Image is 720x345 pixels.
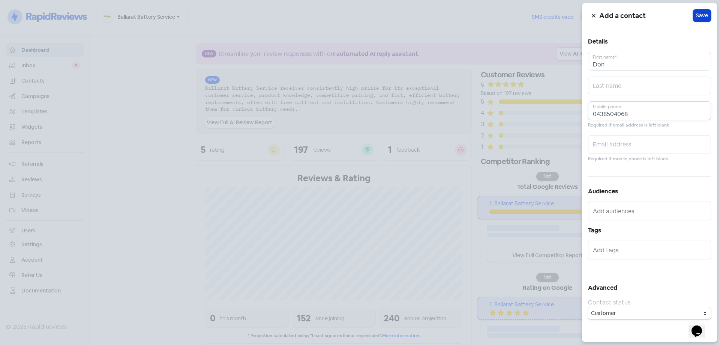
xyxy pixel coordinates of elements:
input: Email address [588,135,711,154]
div: Contact status [588,298,711,307]
input: Add audiences [593,205,708,217]
h5: Advanced [588,282,711,294]
input: First name [588,52,711,71]
input: Mobile phone [588,101,711,120]
input: Add tags [593,244,708,256]
h5: Tags [588,225,711,236]
iframe: chat widget [688,315,712,337]
input: Last name [588,77,711,95]
h5: Details [588,36,711,47]
small: Required if mobile phone is left blank. [588,155,669,163]
h5: Audiences [588,186,711,197]
h5: Add a contact [599,10,693,21]
span: Save [696,12,708,20]
small: Required if email address is left blank. [588,122,670,129]
button: Save [693,9,711,22]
